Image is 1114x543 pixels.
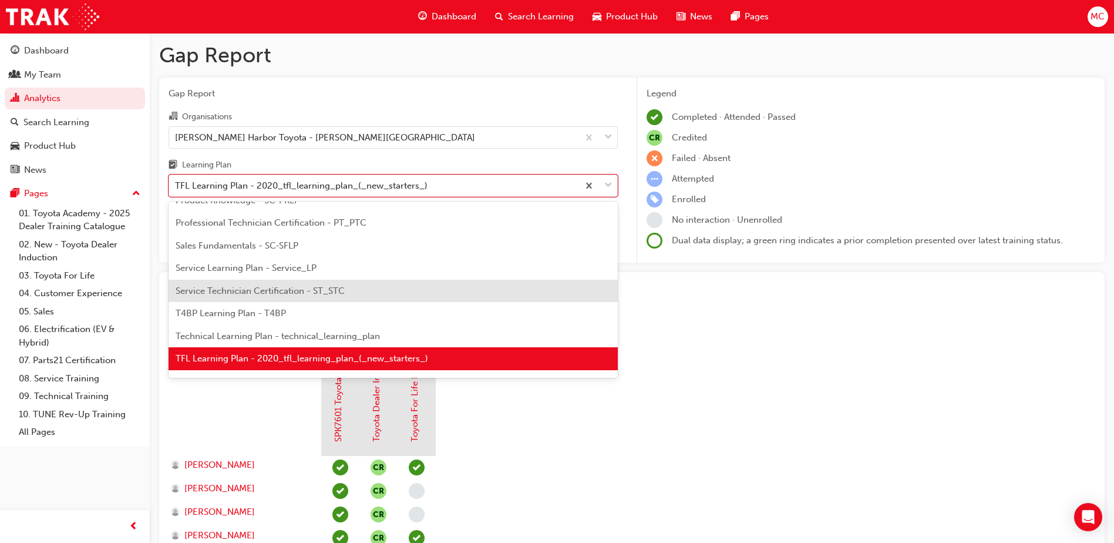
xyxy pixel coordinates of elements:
[1074,503,1102,531] div: Open Intercom Messenger
[23,116,89,129] div: Search Learning
[14,303,145,321] a: 05. Sales
[24,44,69,58] div: Dashboard
[606,10,658,24] span: Product Hub
[5,64,145,86] a: My Team
[6,4,99,30] img: Trak
[647,87,1095,100] div: Legend
[175,179,428,193] div: TFL Learning Plan - 2020_tfl_learning_plan_(_new_starters_)
[169,87,618,100] span: Gap Report
[176,353,428,364] span: TFL Learning Plan - 2020_tfl_learning_plan_(_new_starters_)
[14,205,145,236] a: 01. Toyota Academy - 2025 Dealer Training Catalogue
[5,183,145,205] button: Pages
[176,308,286,319] span: T4BP Learning Plan - T4BP
[11,70,19,81] span: people-icon
[14,423,145,441] a: All Pages
[371,460,386,475] button: null-icon
[672,173,714,184] span: Attempted
[409,460,425,475] span: learningRecordVerb_ATTEND-icon
[176,217,366,228] span: Professional Technician Certification - PT_PTC
[731,9,740,24] span: pages-icon
[14,405,145,424] a: 10. TUNE Rev-Up Training
[5,112,145,133] a: Search Learning
[176,263,317,273] span: Service Learning Plan - Service_LP
[184,505,255,519] span: [PERSON_NAME]
[176,195,299,206] span: Product Knowledge - SC-PKLP
[418,9,427,24] span: guage-icon
[14,387,145,405] a: 09. Technical Training
[508,10,574,24] span: Search Learning
[371,344,382,442] a: Toyota Dealer Induction
[11,93,19,104] span: chart-icon
[409,483,425,499] span: learningRecordVerb_NONE-icon
[176,331,380,341] span: Technical Learning Plan - technical_learning_plan
[171,505,310,519] a: [PERSON_NAME]
[1088,6,1108,27] button: MC
[11,46,19,56] span: guage-icon
[371,483,386,499] button: null-icon
[672,194,706,205] span: Enrolled
[14,351,145,370] a: 07. Parts21 Certification
[24,187,48,200] div: Pages
[5,38,145,183] button: DashboardMy TeamAnalyticsSearch LearningProduct HubNews
[495,9,503,24] span: search-icon
[169,160,177,171] span: learningplan-icon
[332,507,348,522] span: learningRecordVerb_COMPLETE-icon
[5,40,145,62] a: Dashboard
[583,5,667,29] a: car-iconProduct Hub
[14,320,145,351] a: 06. Electrification (EV & Hybrid)
[672,235,1063,246] span: Dual data display; a green ring indicates a prior completion presented over latest training status.
[604,178,612,193] span: down-icon
[11,141,19,152] span: car-icon
[182,159,231,171] div: Learning Plan
[11,118,19,128] span: search-icon
[647,192,662,207] span: learningRecordVerb_ENROLL-icon
[332,460,348,475] span: learningRecordVerb_PASS-icon
[409,5,486,29] a: guage-iconDashboard
[667,5,722,29] a: news-iconNews
[171,458,310,472] a: [PERSON_NAME]
[14,284,145,303] a: 04. Customer Experience
[159,42,1105,68] h1: Gap Report
[184,458,255,472] span: [PERSON_NAME]
[11,189,19,199] span: pages-icon
[14,267,145,285] a: 03. Toyota For Life
[672,132,707,143] span: Credited
[171,529,310,542] a: [PERSON_NAME]
[672,214,782,225] span: No interaction · Unenrolled
[24,139,76,153] div: Product Hub
[176,286,345,296] span: Service Technician Certification - ST_STC
[647,150,662,166] span: learningRecordVerb_FAIL-icon
[184,529,255,542] span: [PERSON_NAME]
[647,212,662,228] span: learningRecordVerb_NONE-icon
[647,130,662,146] span: null-icon
[371,507,386,522] button: null-icon
[672,153,731,163] span: Failed · Absent
[5,135,145,157] a: Product Hub
[647,171,662,187] span: learningRecordVerb_ATTEMPT-icon
[184,482,255,495] span: [PERSON_NAME]
[690,10,712,24] span: News
[604,130,612,145] span: down-icon
[11,165,19,176] span: news-icon
[677,9,685,24] span: news-icon
[24,163,46,177] div: News
[176,376,400,387] span: Toyota Master Service Advisor Certification - MAS_Cert
[5,88,145,109] a: Analytics
[129,519,138,534] span: prev-icon
[14,236,145,267] a: 02. New - Toyota Dealer Induction
[647,109,662,125] span: learningRecordVerb_COMPLETE-icon
[182,111,232,123] div: Organisations
[409,507,425,522] span: learningRecordVerb_NONE-icon
[14,370,145,388] a: 08. Service Training
[672,112,796,122] span: Completed · Attended · Passed
[5,159,145,181] a: News
[132,186,140,202] span: up-icon
[432,10,476,24] span: Dashboard
[593,9,601,24] span: car-icon
[169,112,177,122] span: organisation-icon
